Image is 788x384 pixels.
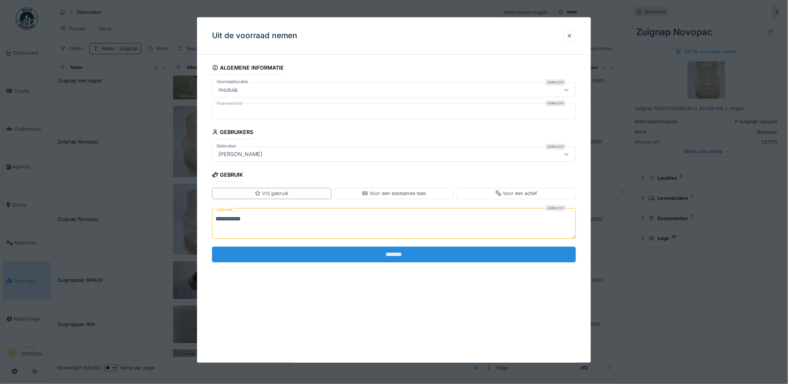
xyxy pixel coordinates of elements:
[215,205,234,214] label: Gebruik
[215,100,244,107] label: Hoeveelheid
[215,150,266,158] div: [PERSON_NAME]
[212,62,284,75] div: Algemene informatie
[215,86,240,94] div: modula
[546,144,565,150] div: Verplicht
[546,79,565,85] div: Verplicht
[212,31,298,40] h3: Uit de voorraad nemen
[215,79,249,85] label: Voorraadlocatie
[255,190,288,197] div: Vrij gebruik
[546,100,565,106] div: Verplicht
[212,127,254,139] div: Gebruikers
[215,143,238,149] label: Gebruiker
[362,190,426,197] div: Voor een bestaande taak
[546,205,565,211] div: Verplicht
[496,190,537,197] div: Voor een actief
[212,169,243,182] div: Gebruik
